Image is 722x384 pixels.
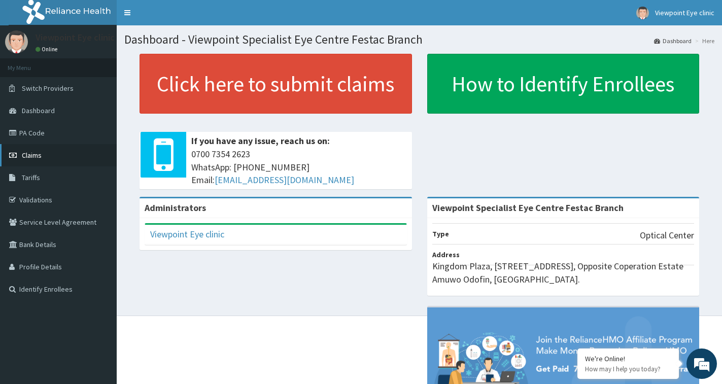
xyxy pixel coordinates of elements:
span: Tariffs [22,173,40,182]
div: Chat with us now [53,57,170,70]
img: User Image [636,7,649,19]
span: Dashboard [22,106,55,115]
img: User Image [5,30,28,53]
a: Dashboard [654,37,692,45]
a: Online [36,46,60,53]
p: Optical Center [640,229,694,242]
span: Viewpoint Eye clinic [655,8,714,17]
p: Kingdom Plaza, [STREET_ADDRESS], Opposite Coperation Estate Amuwo Odofin, [GEOGRAPHIC_DATA]. [432,260,695,286]
span: Claims [22,151,42,160]
span: 0700 7354 2623 WhatsApp: [PHONE_NUMBER] Email: [191,148,407,187]
textarea: Type your message and hit 'Enter' [5,277,193,312]
b: Type [432,229,449,238]
a: [EMAIL_ADDRESS][DOMAIN_NAME] [215,174,354,186]
b: If you have any issue, reach us on: [191,135,330,147]
strong: Viewpoint Specialist Eye Centre Festac Branch [432,202,624,214]
div: We're Online! [585,354,671,363]
p: Viewpoint Eye clinic [36,33,115,42]
b: Administrators [145,202,206,214]
b: Address [432,250,460,259]
span: Switch Providers [22,84,74,93]
p: How may I help you today? [585,365,671,373]
a: Viewpoint Eye clinic [150,228,224,240]
a: How to Identify Enrollees [427,54,700,114]
li: Here [693,37,714,45]
h1: Dashboard - Viewpoint Specialist Eye Centre Festac Branch [124,33,714,46]
a: Click here to submit claims [140,54,412,114]
span: We're online! [59,128,140,230]
img: d_794563401_company_1708531726252_794563401 [19,51,41,76]
div: Minimize live chat window [166,5,191,29]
